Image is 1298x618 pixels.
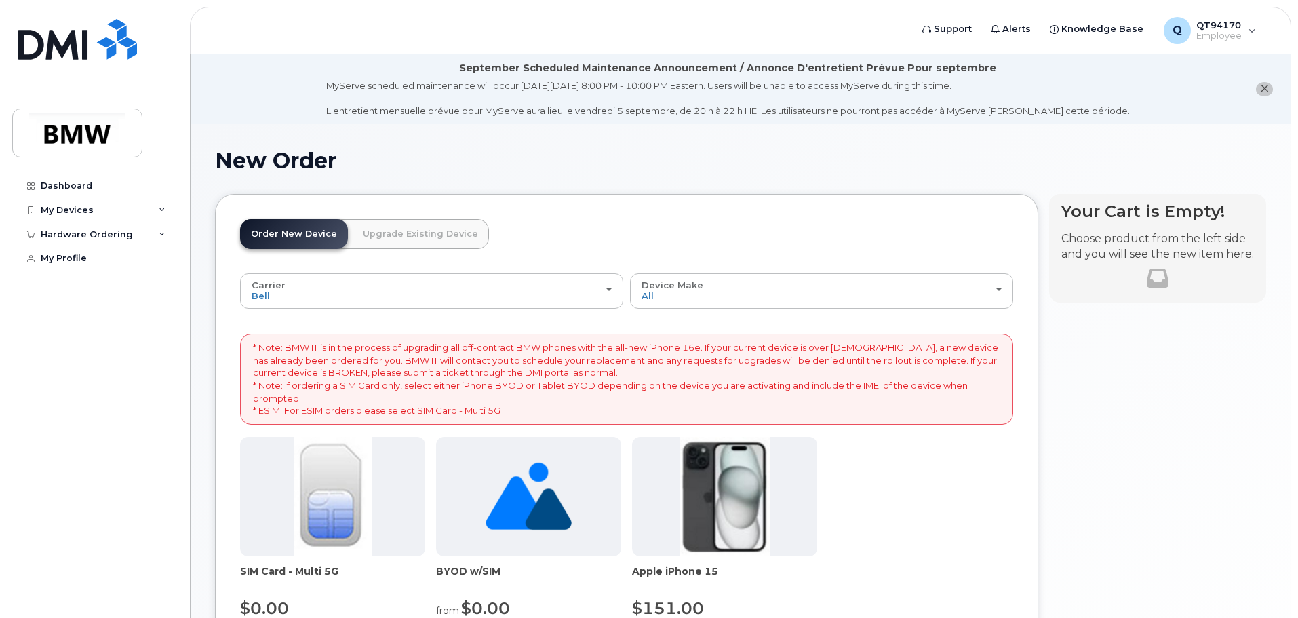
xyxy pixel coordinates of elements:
span: Carrier [252,279,286,290]
span: $151.00 [632,598,704,618]
button: close notification [1256,82,1273,96]
button: Carrier Bell [240,273,623,309]
div: SIM Card - Multi 5G [240,564,425,592]
span: Device Make [642,279,703,290]
button: Device Make All [630,273,1013,309]
span: Bell [252,290,270,301]
div: September Scheduled Maintenance Announcement / Annonce D'entretient Prévue Pour septembre [459,61,996,75]
p: Choose product from the left side and you will see the new item here. [1061,231,1254,263]
small: from [436,604,459,617]
span: All [642,290,654,301]
img: no_image_found-2caef05468ed5679b831cfe6fc140e25e0c280774317ffc20a367ab7fd17291e.png [486,437,572,556]
h1: New Order [215,149,1266,172]
div: BYOD w/SIM [436,564,621,592]
a: Upgrade Existing Device [352,219,489,249]
img: 00D627D4-43E9-49B7-A367-2C99342E128C.jpg [294,437,371,556]
img: iphone15.jpg [680,437,770,556]
iframe: Messenger Launcher [1239,559,1288,608]
h4: Your Cart is Empty! [1061,202,1254,220]
span: $0.00 [461,598,510,618]
span: $0.00 [240,598,289,618]
p: * Note: BMW IT is in the process of upgrading all off-contract BMW phones with the all-new iPhone... [253,341,1000,417]
div: Apple iPhone 15 [632,564,817,592]
div: MyServe scheduled maintenance will occur [DATE][DATE] 8:00 PM - 10:00 PM Eastern. Users will be u... [326,79,1130,117]
a: Order New Device [240,219,348,249]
